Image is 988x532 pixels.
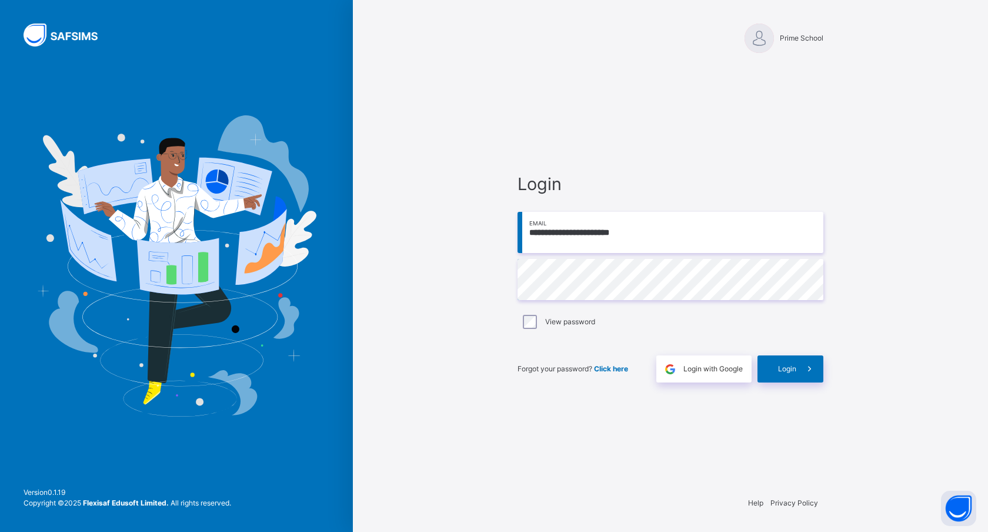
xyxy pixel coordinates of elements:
[24,487,231,498] span: Version 0.1.19
[518,171,823,197] span: Login
[545,317,595,327] label: View password
[518,364,628,373] span: Forgot your password?
[778,364,796,374] span: Login
[770,498,818,507] a: Privacy Policy
[83,498,169,507] strong: Flexisaf Edusoft Limited.
[748,498,763,507] a: Help
[24,24,112,46] img: SAFSIMS Logo
[24,498,231,507] span: Copyright © 2025 All rights reserved.
[683,364,743,374] span: Login with Google
[594,364,628,373] a: Click here
[36,115,316,417] img: Hero Image
[663,363,677,376] img: google.396cfc9801f0270233282035f929180a.svg
[941,491,976,526] button: Open asap
[780,33,823,44] span: Prime School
